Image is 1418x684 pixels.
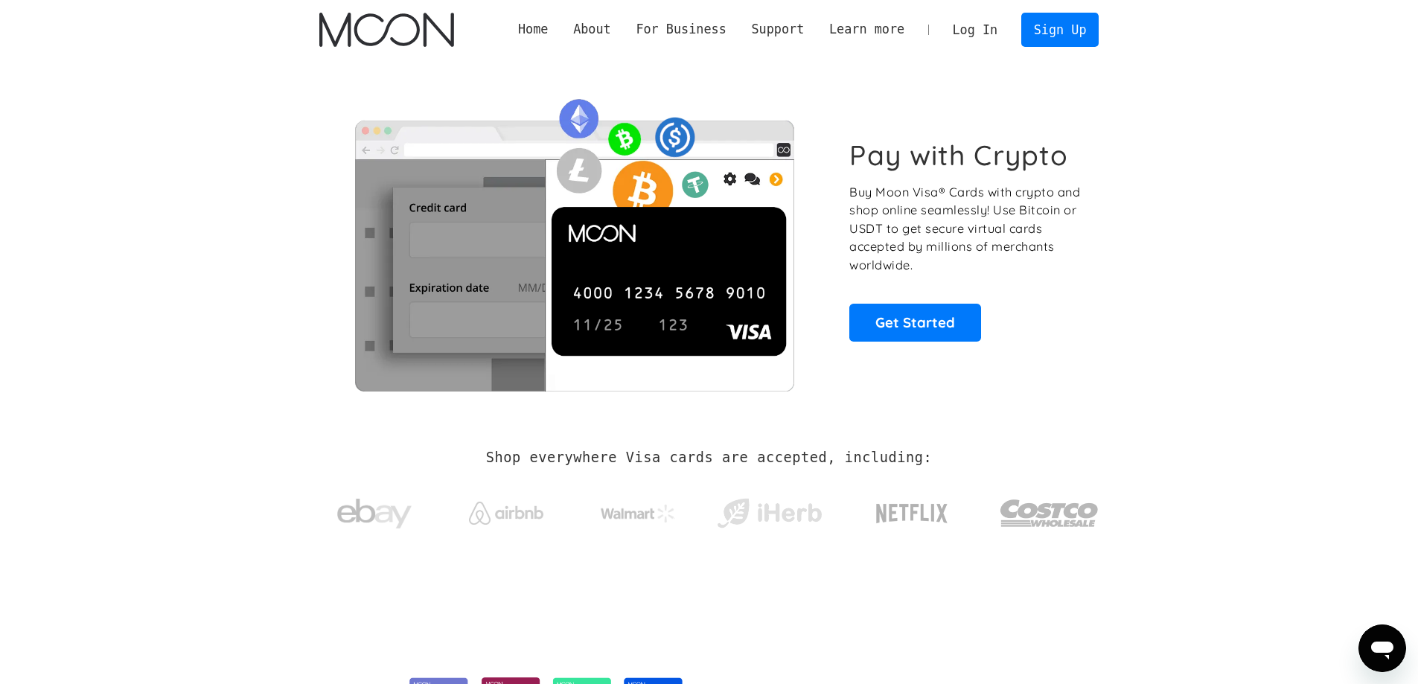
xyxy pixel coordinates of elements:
[1000,485,1099,541] img: Costco
[846,480,979,540] a: Netflix
[849,183,1082,275] p: Buy Moon Visa® Cards with crypto and shop online seamlessly! Use Bitcoin or USDT to get secure vi...
[450,487,561,532] a: Airbnb
[624,20,739,39] div: For Business
[561,20,623,39] div: About
[337,490,412,537] img: ebay
[1358,624,1406,672] iframe: Button to launch messaging window
[817,20,917,39] div: Learn more
[469,502,543,525] img: Airbnb
[601,505,675,522] img: Walmart
[875,495,949,532] img: Netflix
[849,138,1068,172] h1: Pay with Crypto
[486,450,932,466] h2: Shop everywhere Visa cards are accepted, including:
[319,13,454,47] a: home
[751,20,804,39] div: Support
[940,13,1010,46] a: Log In
[636,20,726,39] div: For Business
[849,304,981,341] a: Get Started
[714,494,825,533] img: iHerb
[319,13,454,47] img: Moon Logo
[1021,13,1099,46] a: Sign Up
[505,20,561,39] a: Home
[582,490,693,530] a: Walmart
[714,479,825,540] a: iHerb
[319,476,430,545] a: ebay
[319,89,829,391] img: Moon Cards let you spend your crypto anywhere Visa is accepted.
[829,20,904,39] div: Learn more
[573,20,611,39] div: About
[739,20,817,39] div: Support
[1000,470,1099,549] a: Costco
